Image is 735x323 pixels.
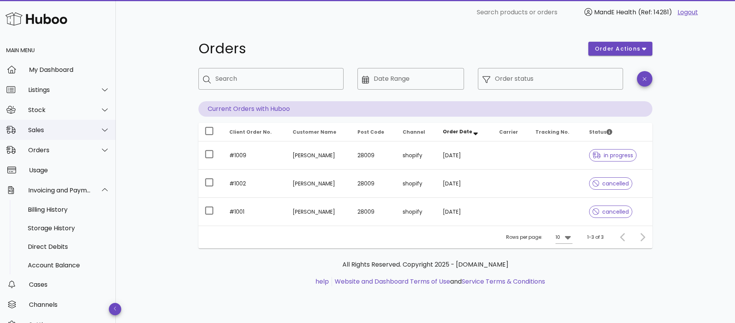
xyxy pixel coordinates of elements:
[396,198,437,226] td: shopify
[351,198,396,226] td: 28009
[638,8,672,17] span: (Ref: 14281)
[335,277,450,286] a: Website and Dashboard Terms of Use
[555,231,572,243] div: 10Rows per page:
[593,153,633,158] span: in progress
[223,170,286,198] td: #1002
[29,281,110,288] div: Cases
[594,45,641,53] span: order actions
[677,8,698,17] a: Logout
[535,129,569,135] span: Tracking No.
[223,141,286,170] td: #1009
[29,66,110,73] div: My Dashboard
[28,187,91,194] div: Invoicing and Payments
[332,277,545,286] li: and
[357,129,384,135] span: Post Code
[396,123,437,141] th: Channel
[28,86,91,93] div: Listings
[351,141,396,170] td: 28009
[437,170,493,198] td: [DATE]
[589,129,612,135] span: Status
[437,198,493,226] td: [DATE]
[293,129,336,135] span: Customer Name
[396,141,437,170] td: shopify
[286,141,351,170] td: [PERSON_NAME]
[229,129,272,135] span: Client Order No.
[493,123,529,141] th: Carrier
[29,167,110,174] div: Usage
[223,198,286,226] td: #1001
[506,226,572,248] div: Rows per page:
[205,260,646,269] p: All Rights Reserved. Copyright 2025 - [DOMAIN_NAME]
[583,123,652,141] th: Status
[437,123,493,141] th: Order Date: Sorted descending. Activate to remove sorting.
[594,8,636,17] span: MandE Health
[28,224,110,232] div: Storage History
[5,10,67,27] img: Huboo Logo
[315,277,329,286] a: help
[223,123,286,141] th: Client Order No.
[593,181,629,186] span: cancelled
[593,209,629,214] span: cancelled
[28,262,110,269] div: Account Balance
[462,277,545,286] a: Service Terms & Conditions
[403,129,425,135] span: Channel
[286,123,351,141] th: Customer Name
[198,101,652,117] p: Current Orders with Huboo
[29,301,110,308] div: Channels
[198,42,579,56] h1: Orders
[588,42,652,56] button: order actions
[587,234,604,241] div: 1-3 of 3
[443,128,472,135] span: Order Date
[529,123,583,141] th: Tracking No.
[351,123,396,141] th: Post Code
[286,198,351,226] td: [PERSON_NAME]
[28,146,91,154] div: Orders
[499,129,518,135] span: Carrier
[28,243,110,250] div: Direct Debits
[28,126,91,134] div: Sales
[437,141,493,170] td: [DATE]
[351,170,396,198] td: 28009
[28,106,91,114] div: Stock
[28,206,110,213] div: Billing History
[396,170,437,198] td: shopify
[286,170,351,198] td: [PERSON_NAME]
[555,234,560,241] div: 10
